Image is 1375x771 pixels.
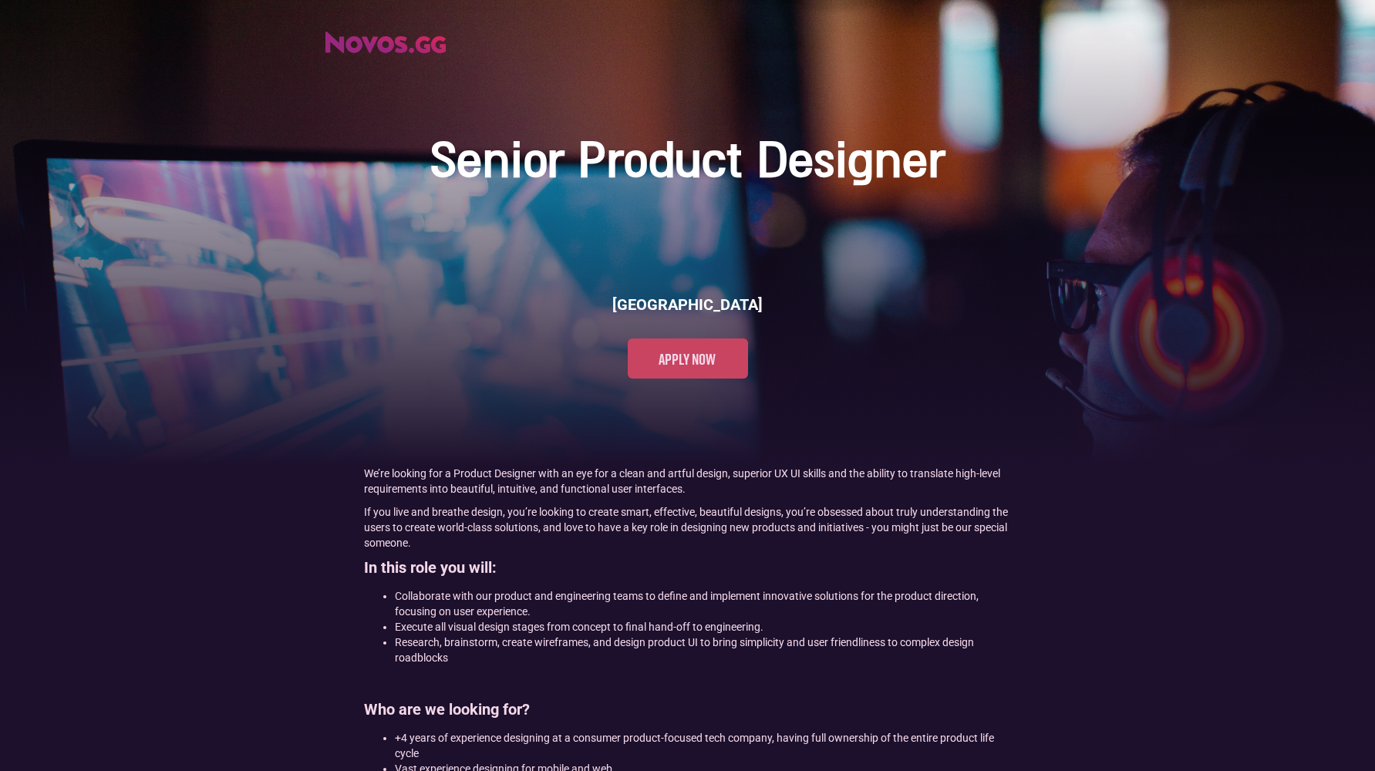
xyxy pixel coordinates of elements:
h6: [GEOGRAPHIC_DATA] [612,294,763,315]
li: Research, brainstorm, create wireframes, and design product UI to bring simplicity and user frien... [395,635,1012,665]
strong: Who are we looking for? [364,700,530,719]
h1: Senior Product Designer [430,133,945,194]
strong: In this role you will: [364,558,497,577]
li: +4 years of experience designing at a consumer product-focused tech company, having full ownershi... [395,730,1012,761]
a: Apply now [628,338,748,379]
li: Collaborate with our product and engineering teams to define and implement innovative solutions f... [395,588,1012,619]
p: We’re looking for a Product Designer with an eye for a clean and artful design, superior UX UI sk... [364,466,1012,497]
li: Execute all visual design stages from concept to final hand-off to engineering. [395,619,1012,635]
p: If you live and breathe design, you’re looking to create smart, effective, beautiful designs, you... [364,504,1012,550]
